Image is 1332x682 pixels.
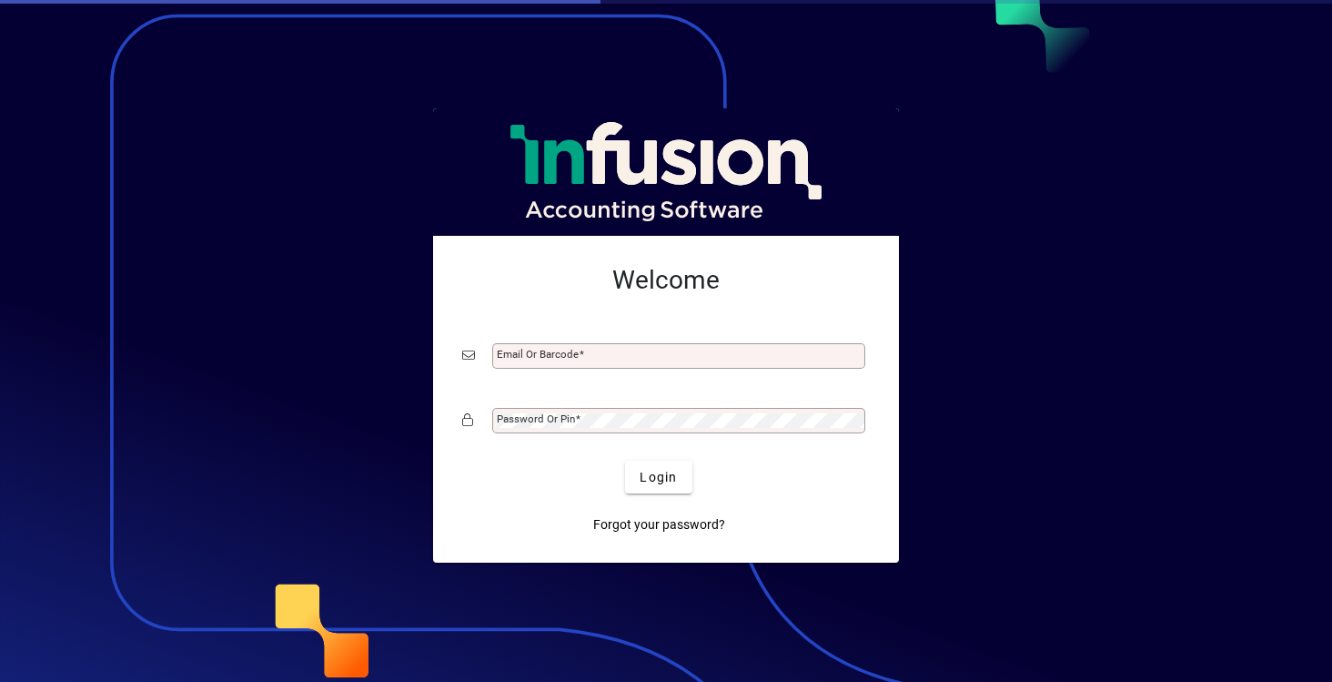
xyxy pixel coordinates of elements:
mat-label: Password or Pin [497,412,575,425]
span: Forgot your password? [593,515,725,534]
a: Forgot your password? [586,508,732,541]
h2: Welcome [462,265,870,296]
span: Login [640,468,677,487]
mat-label: Email or Barcode [497,348,579,361]
button: Login [625,461,691,494]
